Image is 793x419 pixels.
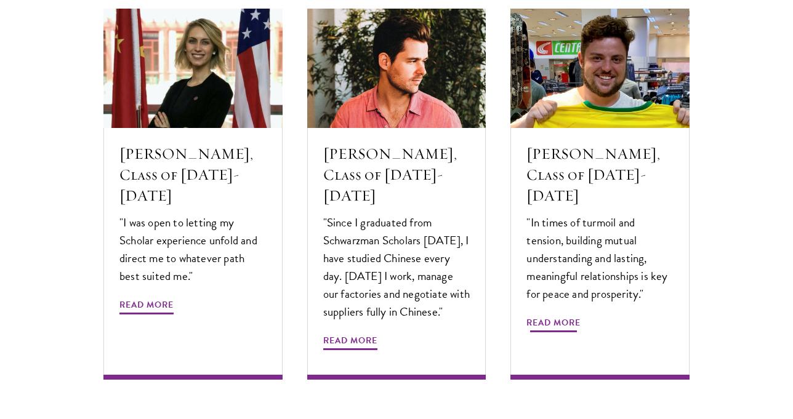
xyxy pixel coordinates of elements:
a: [PERSON_NAME], Class of [DATE]-[DATE] "I was open to letting my Scholar experience unfold and dir... [103,9,283,380]
span: Read More [323,333,377,352]
span: Read More [526,315,581,334]
h5: [PERSON_NAME], Class of [DATE]-[DATE] [323,143,470,206]
p: "Since I graduated from Schwarzman Scholars [DATE], I have studied Chinese every day. [DATE] I wo... [323,213,470,321]
h5: [PERSON_NAME], Class of [DATE]-[DATE] [119,143,267,206]
h5: [PERSON_NAME], Class of [DATE]-[DATE] [526,143,674,206]
p: "I was open to letting my Scholar experience unfold and direct me to whatever path best suited me." [119,213,267,285]
a: [PERSON_NAME], Class of [DATE]-[DATE] "Since I graduated from Schwarzman Scholars [DATE], I have ... [307,9,486,380]
a: [PERSON_NAME], Class of [DATE]-[DATE] "In times of turmoil and tension, building mutual understan... [510,9,690,380]
span: Read More [119,297,174,316]
p: "In times of turmoil and tension, building mutual understanding and lasting, meaningful relations... [526,213,674,303]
